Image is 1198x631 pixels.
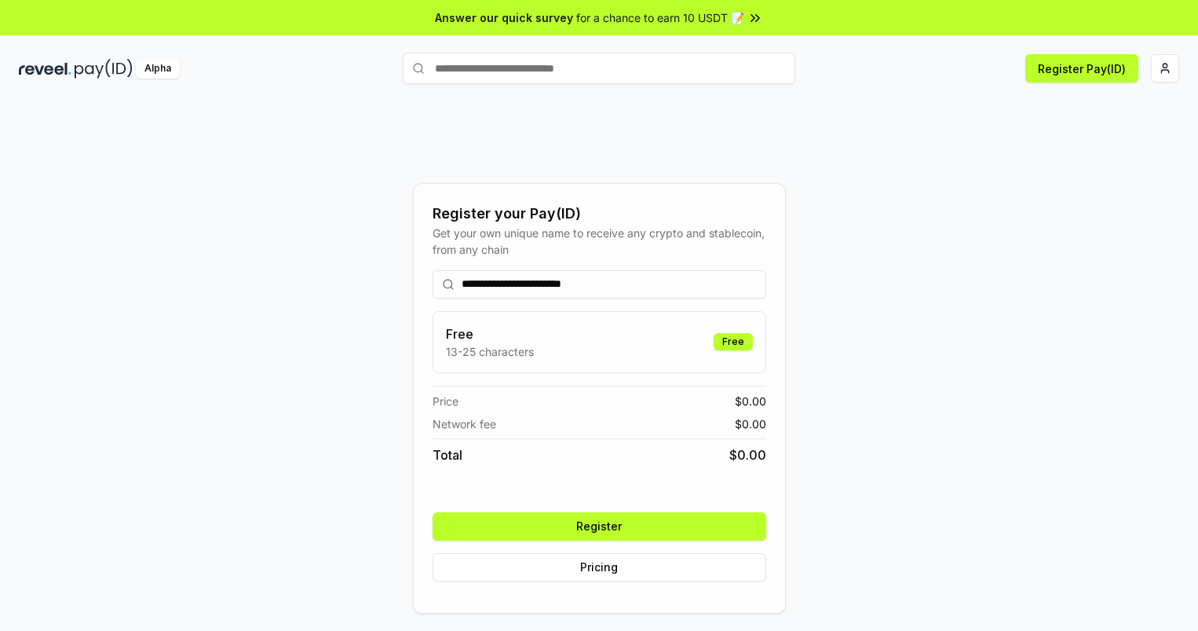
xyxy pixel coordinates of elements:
[433,393,458,409] span: Price
[433,446,462,464] span: Total
[435,9,573,26] span: Answer our quick survey
[1025,54,1138,83] button: Register Pay(ID)
[433,512,766,541] button: Register
[714,333,753,350] div: Free
[75,59,133,79] img: pay_id
[433,416,496,432] span: Network fee
[446,325,534,343] h3: Free
[729,446,766,464] span: $ 0.00
[433,203,766,225] div: Register your Pay(ID)
[136,59,180,79] div: Alpha
[735,393,766,409] span: $ 0.00
[19,59,71,79] img: reveel_dark
[735,416,766,432] span: $ 0.00
[433,553,766,581] button: Pricing
[446,343,534,360] p: 13-25 characters
[433,225,766,258] div: Get your own unique name to receive any crypto and stablecoin, from any chain
[576,9,744,26] span: for a chance to earn 10 USDT 📝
